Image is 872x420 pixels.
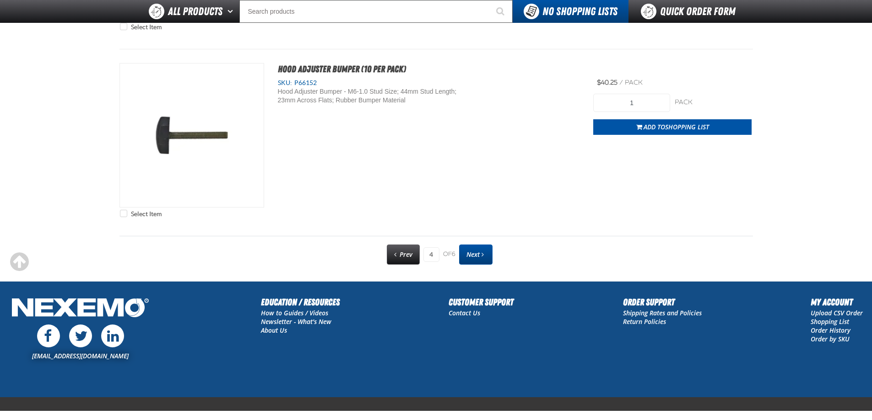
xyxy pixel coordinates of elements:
[292,79,317,86] span: P66152
[593,94,670,112] input: Product Quantity
[466,250,480,259] span: Next
[400,250,412,259] span: Prev
[623,308,702,317] a: Shipping Rates and Policies
[811,295,863,309] h2: My Account
[593,119,752,135] button: Add toShopping List
[120,23,127,30] input: Select Item
[644,122,709,131] span: Add to
[459,245,493,265] a: Next page
[811,326,850,335] a: Order History
[120,23,162,32] label: Select Item
[9,295,152,322] img: Nexemo Logo
[278,79,580,87] div: SKU:
[675,98,752,107] div: pack
[120,210,127,217] input: Select Item
[261,317,331,326] a: Newsletter - What's New
[449,295,514,309] h2: Customer Support
[120,64,264,207] img: Hood Adjuster Bumper (10 per pack)
[452,250,455,258] span: 6
[619,79,623,86] span: /
[811,308,863,317] a: Upload CSV Order
[32,351,129,360] a: [EMAIL_ADDRESS][DOMAIN_NAME]
[811,335,850,343] a: Order by SKU
[168,3,222,20] span: All Products
[261,308,328,317] a: How to Guides / Videos
[623,317,666,326] a: Return Policies
[625,79,643,86] span: pack
[120,210,162,218] label: Select Item
[261,295,340,309] h2: Education / Resources
[623,295,702,309] h2: Order Support
[120,64,264,207] : View Details of the Hood Adjuster Bumper (10 per pack)
[261,326,287,335] a: About Us
[665,122,709,131] span: Shopping List
[443,250,455,259] span: of
[278,64,406,74] a: Hood Adjuster Bumper (10 per pack)
[278,87,459,105] div: Hood Adjuster Bumper - M6-1.0 Stud Size; 44mm Stud Length; 23mm Across Flats; Rubber Bumper Material
[387,245,420,265] a: Previous page
[811,317,849,326] a: Shopping List
[542,5,617,18] span: No Shopping Lists
[423,247,439,262] input: Current page number
[449,308,480,317] a: Contact Us
[9,252,29,272] div: Scroll to the top
[597,79,617,86] span: $40.25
